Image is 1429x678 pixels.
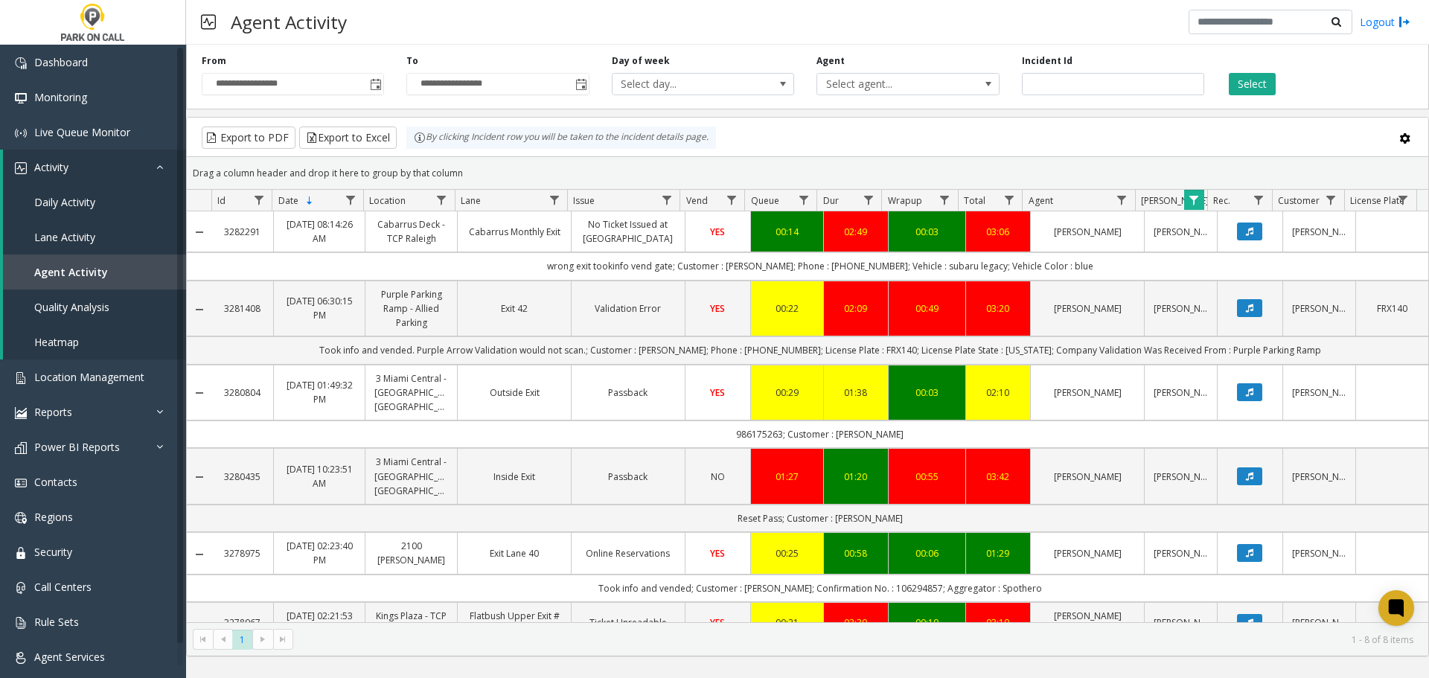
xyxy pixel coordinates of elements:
a: Kings Plaza - TCP [US_STATE] [374,609,448,637]
a: Issue Filter Menu [656,190,677,210]
span: Heatmap [34,335,79,349]
span: Page 1 [232,630,252,650]
div: 00:19 [898,615,956,630]
a: YES [694,546,741,560]
a: [PERSON_NAME] [1292,301,1346,316]
label: Agent [816,54,845,68]
a: 00:55 [898,470,956,484]
td: 986175263; Customer : [PERSON_NAME] [211,420,1428,448]
a: Outside Exit [467,386,562,400]
a: Date Filter Menu [340,190,360,210]
a: Passback [581,386,676,400]
div: Drag a column header and drop it here to group by that column [187,160,1428,186]
a: Agent Filter Menu [1112,190,1132,210]
span: Rule Sets [34,615,79,629]
a: 03:20 [975,301,1022,316]
span: YES [710,386,725,399]
div: 00:25 [760,546,814,560]
img: 'icon' [15,512,27,524]
img: 'icon' [15,442,27,454]
a: 00:21 [760,615,814,630]
button: Select [1229,73,1276,95]
a: Online Reservations [581,546,676,560]
a: 01:38 [833,386,880,400]
a: 02:09 [833,301,880,316]
a: Quality Analysis [3,290,186,324]
a: Cabarrus Deck - TCP Raleigh [374,217,448,246]
a: 00:14 [760,225,814,239]
img: 'icon' [15,162,27,174]
span: Contacts [34,475,77,489]
span: Security [34,545,72,559]
a: 3 Miami Central - [GEOGRAPHIC_DATA] [GEOGRAPHIC_DATA] [374,455,448,498]
a: Agent Activity [3,255,186,290]
img: infoIcon.svg [414,132,426,144]
a: Ticket Unreadable [581,615,676,630]
span: Rec. [1213,194,1230,207]
span: Date [278,194,298,207]
div: 00:03 [898,225,956,239]
a: [PERSON_NAME] [1292,615,1346,630]
kendo-pager-info: 1 - 8 of 8 items [302,633,1413,646]
td: Took info and vended; Customer : [PERSON_NAME]; Confirmation No. : 106294857; Aggregator : Spothero [211,575,1428,602]
span: Monitoring [34,90,87,104]
a: Daily Activity [3,185,186,220]
div: 02:39 [833,615,880,630]
a: [PERSON_NAME] [1154,225,1208,239]
span: Power BI Reports [34,440,120,454]
a: 01:20 [833,470,880,484]
span: Lane Activity [34,230,95,244]
a: Collapse Details [187,618,211,630]
a: 3282291 [220,225,264,239]
a: Collapse Details [187,387,211,399]
a: 00:03 [898,386,956,400]
a: [PERSON_NAME] [1154,615,1208,630]
span: Issue [573,194,595,207]
span: License Plate [1350,194,1404,207]
span: YES [710,616,725,629]
div: 01:29 [975,546,1022,560]
a: Inside Exit [467,470,562,484]
img: 'icon' [15,582,27,594]
a: License Plate Filter Menu [1393,190,1413,210]
a: FRX140 [1365,301,1419,316]
a: [PERSON_NAME] [1292,386,1346,400]
a: [PERSON_NAME][US_STATE] [1040,609,1135,637]
a: 3281408 [220,301,264,316]
label: Incident Id [1022,54,1072,68]
a: Dur Filter Menu [858,190,878,210]
div: Data table [187,190,1428,622]
span: YES [710,302,725,315]
img: 'icon' [15,477,27,489]
td: Took info and vended. Purple Arrow Validation would not scan.; Customer : [PERSON_NAME]; Phone : ... [211,336,1428,364]
div: 00:22 [760,301,814,316]
label: Day of week [612,54,670,68]
a: [PERSON_NAME] [1154,301,1208,316]
button: Export to Excel [299,127,397,149]
a: [PERSON_NAME] [1154,470,1208,484]
img: 'icon' [15,57,27,69]
a: Location Filter Menu [432,190,452,210]
a: Lane Activity [3,220,186,255]
a: Activity [3,150,186,185]
span: Agent [1029,194,1053,207]
label: To [406,54,418,68]
a: 3 Miami Central - [GEOGRAPHIC_DATA] [GEOGRAPHIC_DATA] [374,371,448,415]
a: Rec. Filter Menu [1249,190,1269,210]
a: 00:06 [898,546,956,560]
a: [DATE] 02:21:53 PM [283,609,357,637]
a: YES [694,386,741,400]
span: YES [710,547,725,560]
a: [DATE] 02:23:40 PM [283,539,357,567]
span: Vend [686,194,708,207]
a: 00:58 [833,546,880,560]
a: [PERSON_NAME] [1292,225,1346,239]
div: 02:10 [975,386,1022,400]
a: 03:06 [975,225,1022,239]
a: 3278975 [220,546,264,560]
